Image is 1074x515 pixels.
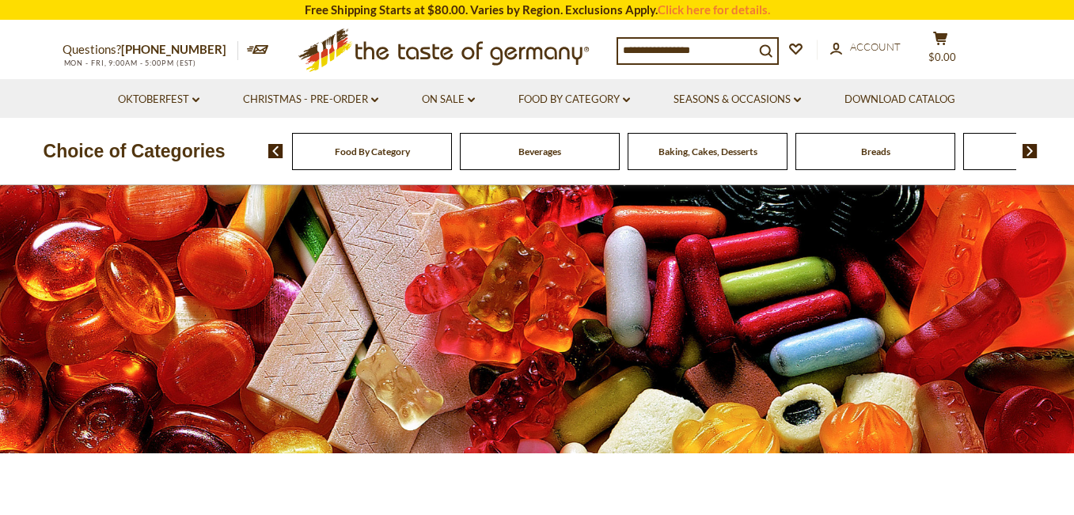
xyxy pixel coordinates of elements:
a: Oktoberfest [118,91,199,108]
a: Seasons & Occasions [674,91,801,108]
button: $0.00 [917,31,965,70]
a: Download Catalog [844,91,955,108]
a: Baking, Cakes, Desserts [658,146,757,157]
a: [PHONE_NUMBER] [121,42,226,56]
a: Food By Category [518,91,630,108]
a: On Sale [422,91,475,108]
a: Click here for details. [658,2,770,17]
a: Beverages [518,146,561,157]
img: previous arrow [268,144,283,158]
span: $0.00 [928,51,956,63]
img: next arrow [1023,144,1038,158]
p: Questions? [63,40,238,60]
span: Account [850,40,901,53]
a: Food By Category [335,146,410,157]
span: MON - FRI, 9:00AM - 5:00PM (EST) [63,59,197,67]
a: Account [830,39,901,56]
a: Breads [861,146,890,157]
a: Christmas - PRE-ORDER [243,91,378,108]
